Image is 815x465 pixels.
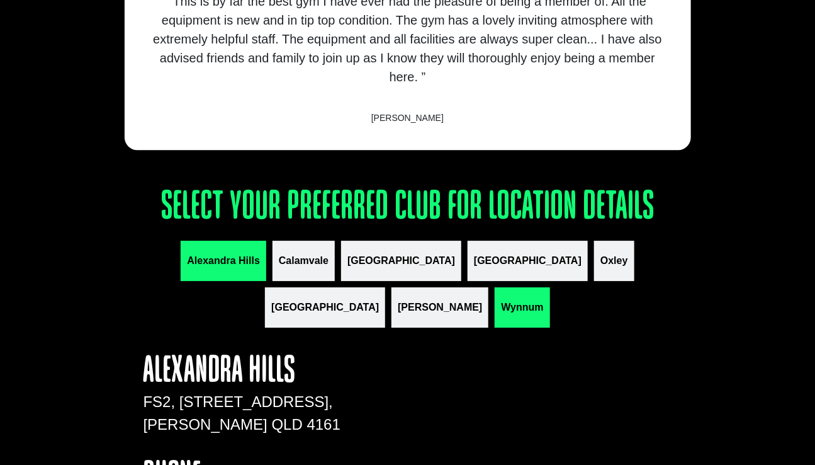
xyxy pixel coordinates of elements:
[271,300,379,315] span: [GEOGRAPHIC_DATA]
[143,391,342,436] p: FS2, [STREET_ADDRESS], [PERSON_NAME] QLD 4161
[187,253,260,268] span: Alexandra Hills
[125,188,691,228] h3: Select your preferred club for location details
[398,300,482,315] span: [PERSON_NAME]
[474,253,582,268] span: [GEOGRAPHIC_DATA]
[600,253,628,268] span: Oxley
[150,112,666,125] span: [PERSON_NAME]
[347,253,455,268] span: [GEOGRAPHIC_DATA]
[143,353,342,391] h4: Alexandra Hills
[501,300,543,315] span: Wynnum
[279,253,329,268] span: Calamvale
